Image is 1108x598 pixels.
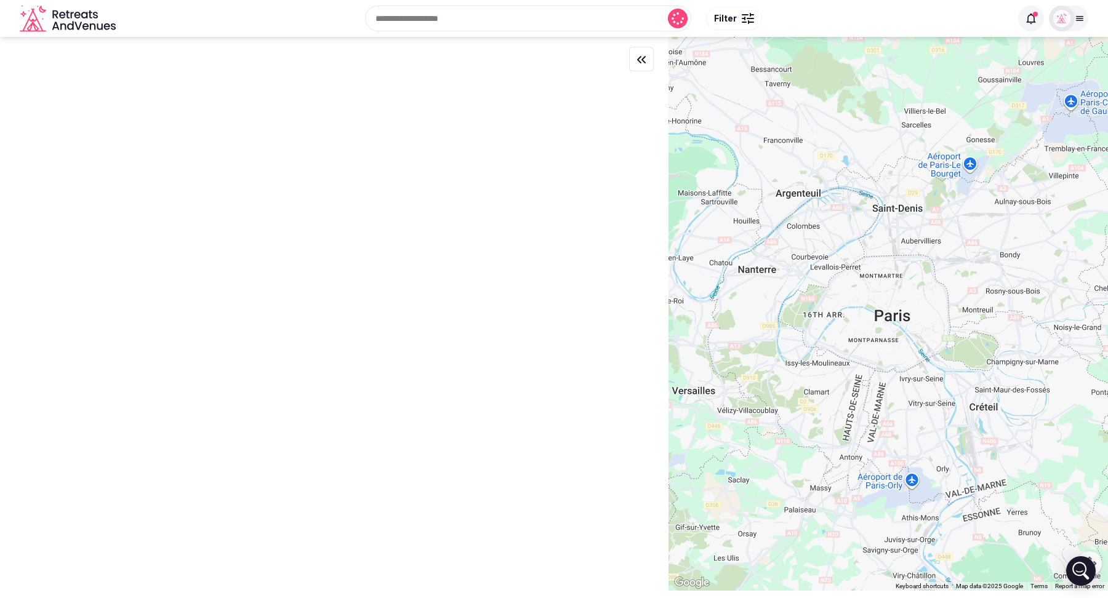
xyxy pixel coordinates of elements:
div: Open Intercom Messenger [1066,556,1096,586]
span: Filter [714,12,737,25]
button: Map camera controls [1077,551,1102,576]
img: Matt Grant Oakes [1053,10,1070,27]
svg: Retreats and Venues company logo [20,5,118,33]
button: Keyboard shortcuts [896,582,949,591]
a: Open this area in Google Maps (opens a new window) [672,575,712,591]
button: Filter [706,7,762,30]
img: Google [672,575,712,591]
a: Visit the homepage [20,5,118,33]
span: Map data ©2025 Google [956,583,1023,589]
a: Terms (opens in new tab) [1030,583,1048,589]
a: Report a map error [1055,583,1104,589]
